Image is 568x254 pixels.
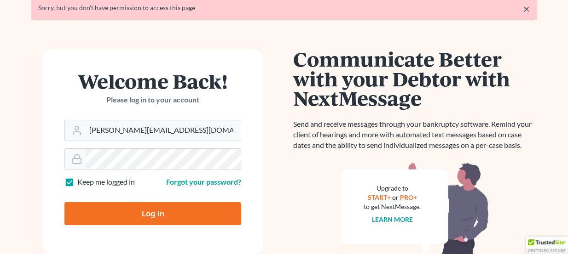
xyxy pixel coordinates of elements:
[400,193,417,201] a: PRO+
[64,202,241,225] input: Log In
[64,71,241,91] h1: Welcome Back!
[523,3,530,14] a: ×
[392,193,399,201] span: or
[368,193,391,201] a: START+
[64,95,241,105] p: Please log in to your account
[364,184,421,193] div: Upgrade to
[86,120,241,141] input: Email Address
[38,3,530,12] div: Sorry, but you don't have permission to access this page
[372,215,413,223] a: Learn more
[364,202,421,211] div: to get NextMessage.
[77,177,135,187] label: Keep me logged in
[293,49,537,108] h1: Communicate Better with your Debtor with NextMessage
[166,177,241,186] a: Forgot your password?
[293,119,537,151] p: Send and receive messages through your bankruptcy software. Remind your client of hearings and mo...
[526,237,568,254] div: TrustedSite Certified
